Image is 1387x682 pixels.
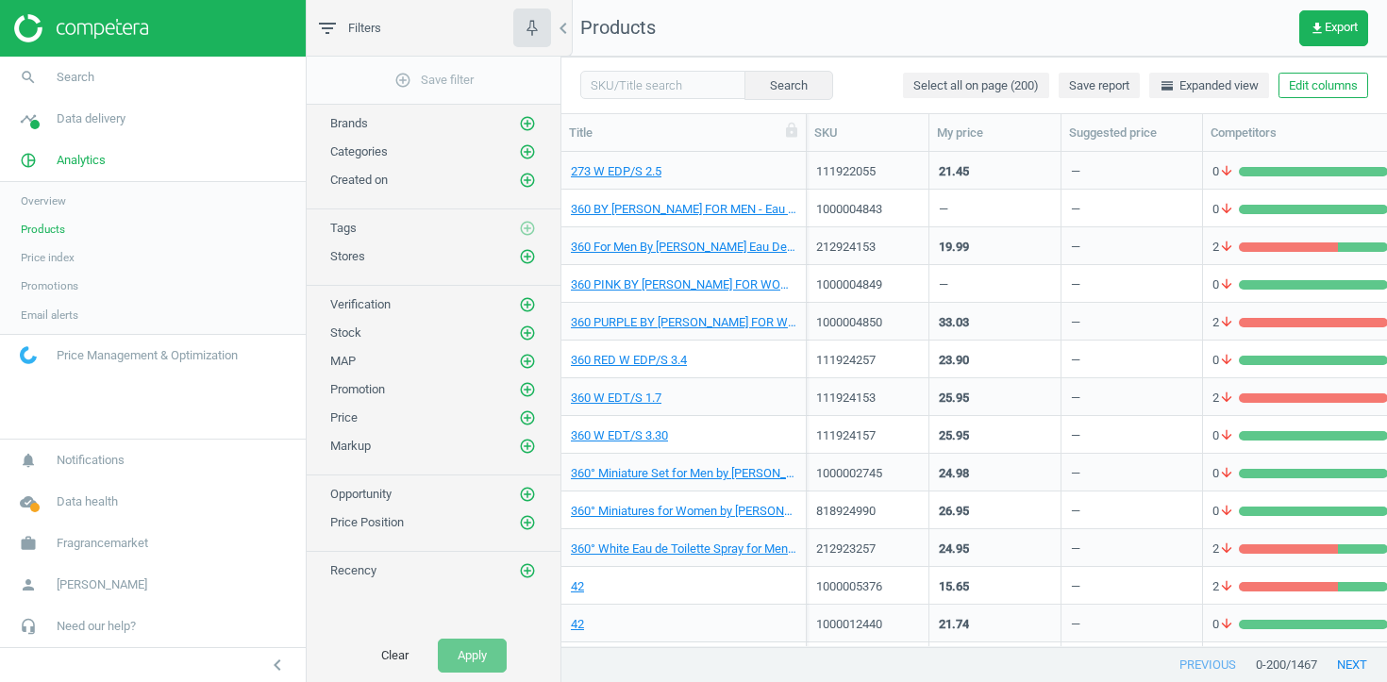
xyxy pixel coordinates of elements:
[1071,239,1080,262] div: —
[939,616,969,633] div: 21.74
[330,439,371,453] span: Markup
[254,653,301,677] button: chevron_left
[903,73,1049,99] button: Select all on page (200)
[571,503,796,520] a: 360° Miniatures for Women by [PERSON_NAME] - 1.0 oz. Each
[939,578,969,595] div: 15.65
[519,514,536,531] i: add_circle_outline
[1071,427,1080,451] div: —
[1212,616,1239,633] span: 0
[518,247,537,266] button: add_circle_outline
[316,17,339,40] i: filter_list
[518,408,537,427] button: add_circle_outline
[1071,352,1080,375] div: —
[518,324,537,342] button: add_circle_outline
[519,143,536,160] i: add_circle_outline
[1286,657,1317,674] span: / 1467
[1160,648,1256,682] button: previous
[519,220,536,237] i: add_circle_outline
[569,125,798,141] div: Title
[939,163,969,180] div: 21.45
[518,171,537,190] button: add_circle_outline
[57,535,148,552] span: Fragrancemarket
[816,616,919,633] div: 1000012440
[20,346,37,364] img: wGWNvw8QSZomAAAAABJRU5ErkJggg==
[21,278,78,293] span: Promotions
[518,380,537,399] button: add_circle_outline
[57,452,125,469] span: Notifications
[330,144,388,158] span: Categories
[519,486,536,503] i: add_circle_outline
[1071,578,1080,602] div: —
[1219,503,1234,520] i: arrow_downward
[1069,125,1195,141] div: Suggested price
[939,427,969,444] div: 25.95
[348,20,381,37] span: Filters
[552,17,575,40] i: chevron_left
[1071,163,1080,187] div: —
[21,222,65,237] span: Products
[57,69,94,86] span: Search
[1071,465,1080,489] div: —
[571,352,687,369] a: 360 RED W EDP/S 3.4
[939,276,948,300] div: —
[1071,503,1080,526] div: —
[816,390,919,407] div: 111924153
[330,249,365,263] span: Stores
[519,172,536,189] i: add_circle_outline
[519,248,536,265] i: add_circle_outline
[394,72,474,89] span: Save filter
[1071,541,1080,564] div: —
[330,173,388,187] span: Created on
[814,125,921,141] div: SKU
[519,381,536,398] i: add_circle_outline
[1160,77,1259,94] span: Expanded view
[816,465,919,482] div: 1000002745
[518,114,537,133] button: add_circle_outline
[816,201,919,218] div: 1000004843
[1310,21,1358,36] span: Export
[330,221,357,235] span: Tags
[816,276,919,293] div: 1000004849
[816,163,919,180] div: 111922055
[571,427,668,444] a: 360 W EDT/S 3.30
[330,382,385,396] span: Promotion
[10,142,46,178] i: pie_chart_outlined
[913,77,1039,94] span: Select all on page (200)
[518,513,537,532] button: add_circle_outline
[519,296,536,313] i: add_circle_outline
[1219,390,1234,407] i: arrow_downward
[330,487,392,501] span: Opportunity
[1059,73,1140,99] button: Save report
[816,239,919,256] div: 212924153
[1219,541,1234,557] i: arrow_downward
[518,561,537,580] button: add_circle_outline
[1212,503,1239,520] span: 0
[1317,648,1387,682] button: next
[518,219,537,238] button: add_circle_outline
[561,152,1387,646] div: grid
[580,71,745,99] input: SKU/Title search
[10,442,46,478] i: notifications
[10,484,46,520] i: cloud_done
[816,427,919,444] div: 111924157
[939,314,969,331] div: 33.03
[21,193,66,208] span: Overview
[571,276,796,293] a: 360 PINK BY [PERSON_NAME] FOR WOMEN - Eau De Parfum SPRAY - 3.4 oz.
[1212,276,1239,293] span: 0
[361,639,428,673] button: Clear
[1219,314,1234,331] i: arrow_downward
[571,390,661,407] a: 360 W EDT/S 1.7
[330,116,368,130] span: Brands
[518,437,537,456] button: add_circle_outline
[1212,163,1239,180] span: 0
[1212,390,1239,407] span: 2
[744,71,833,99] button: Search
[571,314,796,331] a: 360 PURPLE BY [PERSON_NAME] FOR WOMEN - Eau De Parfum SPRAY - 3.4 oz.
[1149,73,1269,99] button: horizontal_splitExpanded view
[1212,578,1239,595] span: 2
[939,465,969,482] div: 24.98
[571,465,796,482] a: 360° Miniature Set for Men by [PERSON_NAME] - 1.0 oz. Each
[1212,314,1239,331] span: 2
[519,324,536,341] i: add_circle_outline
[14,14,148,42] img: ajHJNr6hYgQAAAAASUVORK5CYII=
